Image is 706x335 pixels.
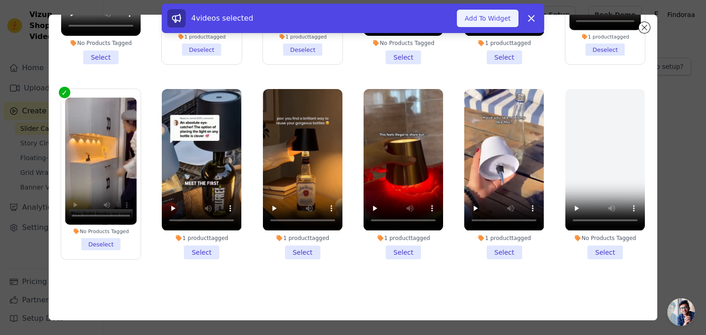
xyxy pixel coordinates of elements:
div: 1 product tagged [364,234,443,242]
div: 1 product tagged [263,234,342,242]
div: 1 product tagged [569,33,641,40]
div: 1 product tagged [464,39,544,47]
a: Open chat [667,298,695,326]
div: No Products Tagged [61,39,141,47]
div: 1 product tagged [162,234,241,242]
button: Add To Widget [457,10,518,27]
div: No Products Tagged [65,229,137,235]
div: 1 product tagged [166,33,238,40]
span: 4 videos selected [191,14,253,22]
div: 1 product tagged [267,33,338,40]
div: 1 product tagged [464,234,544,242]
div: No Products Tagged [364,39,443,47]
div: No Products Tagged [565,234,645,242]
